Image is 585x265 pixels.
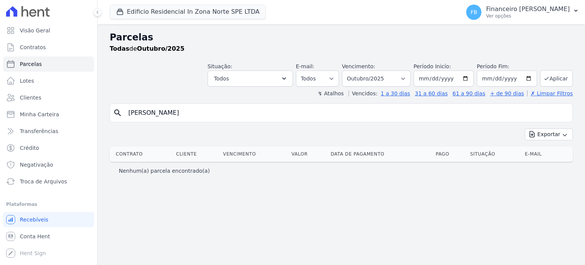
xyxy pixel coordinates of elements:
[414,63,451,69] label: Período Inicío:
[110,31,573,44] h2: Parcelas
[20,144,39,152] span: Crédito
[3,23,94,38] a: Visão Geral
[490,90,524,96] a: + de 90 dias
[20,43,46,51] span: Contratos
[20,127,58,135] span: Transferências
[525,128,573,140] button: Exportar
[3,212,94,227] a: Recebíveis
[342,63,375,69] label: Vencimento:
[486,5,570,13] p: Financeiro [PERSON_NAME]
[113,108,122,117] i: search
[208,63,232,69] label: Situação:
[208,71,293,87] button: Todos
[3,229,94,244] a: Conta Hent
[3,107,94,122] a: Minha Carteira
[433,146,467,162] th: Pago
[3,56,94,72] a: Parcelas
[3,40,94,55] a: Contratos
[415,90,448,96] a: 31 a 60 dias
[3,90,94,105] a: Clientes
[110,45,129,52] strong: Todas
[452,90,485,96] a: 61 a 90 dias
[20,178,67,185] span: Troca de Arquivos
[110,146,173,162] th: Contrato
[173,146,220,162] th: Cliente
[110,5,266,19] button: Edificio Residencial In Zona Norte SPE LTDA
[381,90,410,96] a: 1 a 30 dias
[214,74,229,83] span: Todos
[3,174,94,189] a: Troca de Arquivos
[328,146,433,162] th: Data de Pagamento
[20,233,50,240] span: Conta Hent
[527,90,573,96] a: ✗ Limpar Filtros
[318,90,344,96] label: ↯ Atalhos
[110,44,184,53] p: de
[20,94,41,101] span: Clientes
[124,105,569,120] input: Buscar por nome do lote ou do cliente
[296,63,315,69] label: E-mail:
[460,2,585,23] button: FB Financeiro [PERSON_NAME] Ver opções
[20,60,42,68] span: Parcelas
[20,27,50,34] span: Visão Geral
[20,161,53,169] span: Negativação
[3,157,94,172] a: Negativação
[477,63,537,71] label: Período Fim:
[220,146,289,162] th: Vencimento
[288,146,328,162] th: Valor
[20,111,59,118] span: Minha Carteira
[119,167,210,175] p: Nenhum(a) parcela encontrado(a)
[20,216,48,223] span: Recebíveis
[467,146,522,162] th: Situação
[348,90,377,96] label: Vencidos:
[486,13,570,19] p: Ver opções
[137,45,185,52] strong: Outubro/2025
[20,77,34,85] span: Lotes
[6,200,91,209] div: Plataformas
[3,140,94,156] a: Crédito
[522,146,562,162] th: E-mail
[3,124,94,139] a: Transferências
[540,70,573,87] button: Aplicar
[470,10,477,15] span: FB
[3,73,94,88] a: Lotes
